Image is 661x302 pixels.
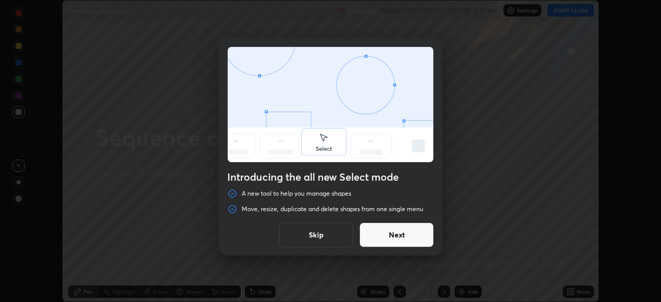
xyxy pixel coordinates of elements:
button: Next [359,222,434,247]
button: Skip [279,222,353,247]
p: Move, resize, duplicate and delete shapes from one single menu [242,205,423,213]
div: animation [228,47,433,164]
p: A new tool to help you manage shapes [242,189,351,198]
h4: Introducing the all new Select mode [227,171,434,183]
